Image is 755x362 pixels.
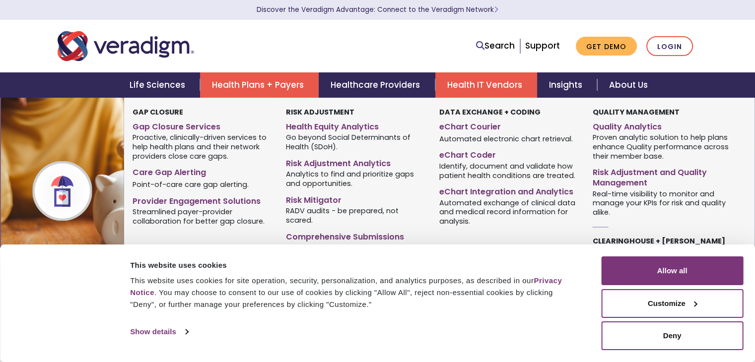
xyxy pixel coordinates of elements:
[576,37,637,56] a: Get Demo
[286,132,424,152] span: Go beyond Social Determinants of Health (SDoH).
[439,161,578,180] span: Identify, document and validate how patient health conditions are treated.
[286,242,424,271] span: One cloud-based data management platform for all government programs.
[118,72,200,98] a: Life Sciences
[439,107,541,117] strong: Data Exchange + Coding
[439,146,578,161] a: eChart Coder
[286,155,424,169] a: Risk Adjustment Analytics
[133,207,271,226] span: Streamlined payer-provider collaboration for better gap closure.
[133,192,271,207] a: Provider Engagement Solutions
[133,107,183,117] strong: Gap Closure
[601,289,743,318] button: Customize
[286,228,424,242] a: Comprehensive Submissions
[439,197,578,226] span: Automated exchange of clinical data and medical record information for analysis.
[494,5,498,14] span: Learn More
[286,107,354,117] strong: Risk Adjustment
[601,321,743,350] button: Deny
[286,205,424,225] span: RADV audits - be prepared, not scared.
[133,180,249,189] span: Point-of-care care gap alerting.
[601,256,743,285] button: Allow all
[592,118,731,132] a: Quality Analytics
[130,259,579,271] div: This website uses cookies
[592,188,731,217] span: Real-time visibility to monitor and manage your KPIs for risk and quality alike.
[525,40,560,52] a: Support
[133,132,271,161] span: Proactive, clinically-driven services to help health plans and their network providers close care...
[286,191,424,206] a: Risk Mitigator
[58,30,194,62] img: Veradigm logo
[537,72,597,98] a: Insights
[130,275,579,310] div: This website uses cookies for site operation, security, personalization, and analytics purposes, ...
[130,324,188,339] a: Show details
[439,133,573,143] span: Automated electronic chart retrieval.
[592,107,679,117] strong: Quality Management
[200,72,319,98] a: Health Plans + Payers
[476,39,515,53] a: Search
[646,36,693,57] a: Login
[133,164,271,178] a: Care Gap Alerting
[0,98,160,271] img: Health Plan Payers
[592,236,725,246] strong: Clearinghouse + [PERSON_NAME]
[435,72,537,98] a: Health IT Vendors
[597,72,660,98] a: About Us
[133,118,271,132] a: Gap Closure Services
[257,5,498,14] a: Discover the Veradigm Advantage: Connect to the Veradigm NetworkLearn More
[592,132,731,161] span: Proven analytic solution to help plans enhance Quality performance across their member base.
[286,169,424,188] span: Analytics to find and prioritize gaps and opportunities.
[319,72,435,98] a: Healthcare Providers
[592,164,731,188] a: Risk Adjustment and Quality Management
[439,183,578,197] a: eChart Integration and Analytics
[439,118,578,132] a: eChart Courier
[286,118,424,132] a: Health Equity Analytics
